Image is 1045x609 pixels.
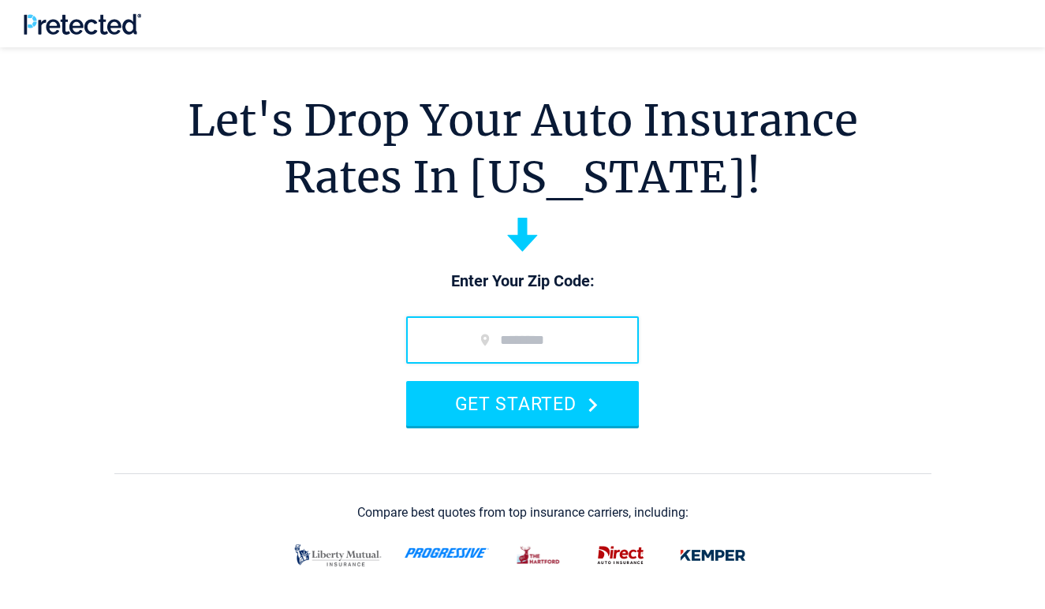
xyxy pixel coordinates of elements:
img: progressive [405,547,489,559]
div: Compare best quotes from top insurance carriers, including: [357,506,689,520]
img: direct [589,539,652,572]
h1: Let's Drop Your Auto Insurance Rates In [US_STATE]! [188,92,858,206]
img: liberty [290,536,386,574]
img: Pretected Logo [24,13,141,35]
input: zip code [406,316,639,364]
img: kemper [671,539,755,572]
p: Enter Your Zip Code: [390,271,655,293]
button: GET STARTED [406,381,639,426]
img: thehartford [508,539,570,572]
